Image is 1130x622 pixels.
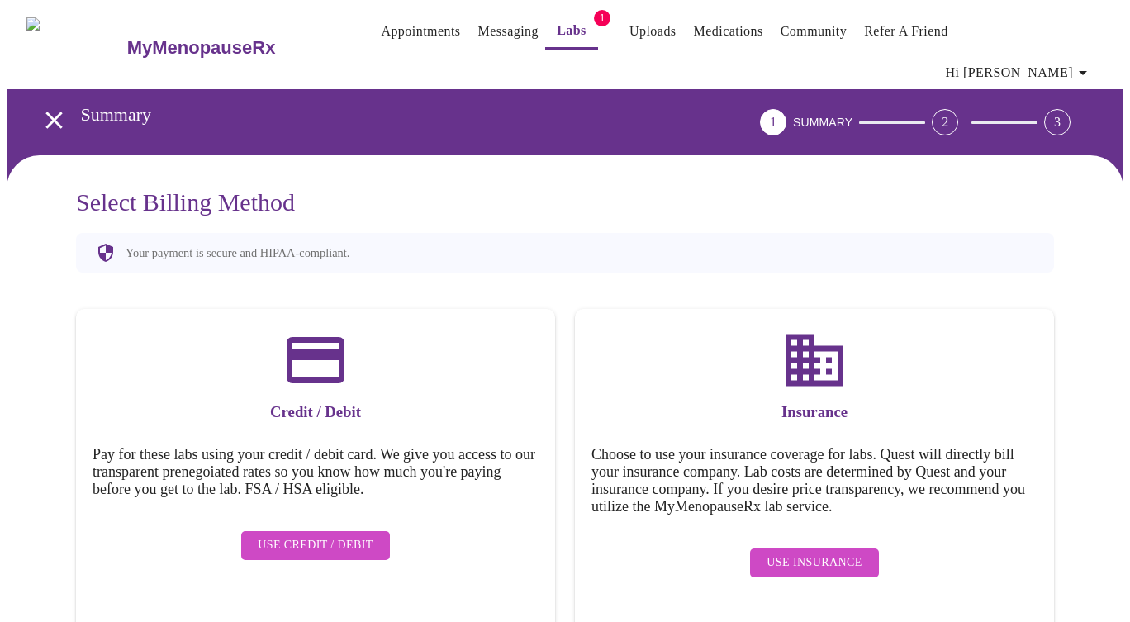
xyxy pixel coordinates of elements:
button: Uploads [623,15,683,48]
a: MyMenopauseRx [125,19,341,77]
button: open drawer [30,96,78,145]
button: Labs [545,14,598,50]
button: Refer a Friend [857,15,955,48]
span: Hi [PERSON_NAME] [946,61,1093,84]
a: Appointments [381,20,460,43]
h3: Credit / Debit [93,403,539,421]
a: Labs [557,19,586,42]
h3: Select Billing Method [76,188,1054,216]
button: Appointments [374,15,467,48]
span: SUMMARY [793,116,852,129]
span: Use Insurance [767,553,862,573]
h3: Insurance [591,403,1037,421]
img: MyMenopauseRx Logo [26,17,125,79]
a: Messaging [478,20,539,43]
button: Medications [687,15,770,48]
button: Use Credit / Debit [241,531,390,560]
div: 1 [760,109,786,135]
p: Your payment is secure and HIPAA-compliant. [126,246,349,260]
button: Community [774,15,854,48]
button: Messaging [472,15,545,48]
span: Use Credit / Debit [258,535,373,556]
button: Hi [PERSON_NAME] [939,56,1099,89]
button: Use Insurance [750,548,878,577]
div: 2 [932,109,958,135]
h3: MyMenopauseRx [127,37,276,59]
h5: Pay for these labs using your credit / debit card. We give you access to our transparent prenegoi... [93,446,539,498]
h5: Choose to use your insurance coverage for labs. Quest will directly bill your insurance company. ... [591,446,1037,515]
h3: Summary [81,104,668,126]
div: 3 [1044,109,1071,135]
span: 1 [594,10,610,26]
a: Uploads [629,20,677,43]
a: Community [781,20,847,43]
a: Refer a Friend [864,20,948,43]
a: Medications [694,20,763,43]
